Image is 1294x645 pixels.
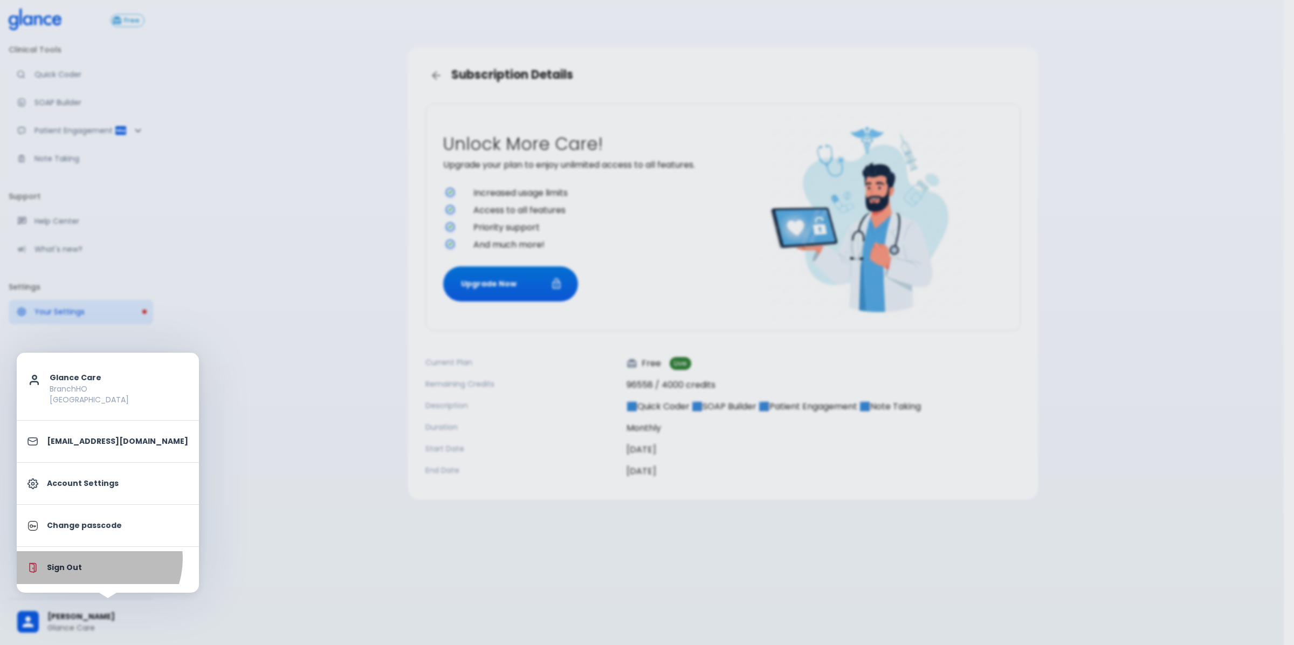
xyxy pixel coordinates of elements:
[50,372,188,383] p: Glance Care
[47,436,188,447] p: [EMAIL_ADDRESS][DOMAIN_NAME]
[47,520,188,531] p: Change passcode
[47,562,188,573] p: Sign Out
[50,394,188,405] p: [GEOGRAPHIC_DATA]
[50,383,188,394] p: Branch HO
[47,478,188,489] p: Account Settings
